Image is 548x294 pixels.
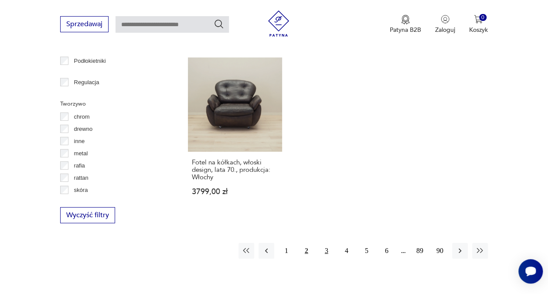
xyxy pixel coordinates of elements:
[441,15,449,24] img: Ikonka użytkownika
[479,14,487,21] div: 0
[74,78,99,87] p: Regulacja
[74,124,93,134] p: drewno
[469,26,488,34] p: Koszyk
[435,26,455,34] p: Zaloguj
[435,15,455,34] button: Zaloguj
[74,161,85,171] p: rafia
[359,243,374,259] button: 5
[469,15,488,34] button: 0Koszyk
[60,99,167,109] p: Tworzywo
[299,243,314,259] button: 2
[74,112,90,122] p: chrom
[379,243,395,259] button: 6
[265,10,292,37] img: Patyna - sklep z meblami i dekoracjami vintage
[74,198,92,207] p: tkanina
[74,185,88,195] p: skóra
[432,243,448,259] button: 90
[188,58,282,212] a: Fotel na kółkach, włoski design, lata 70., produkcja: WłochyFotel na kółkach, włoski design, lata...
[74,173,88,183] p: rattan
[339,243,354,259] button: 4
[60,22,109,28] a: Sprzedawaj
[319,243,334,259] button: 3
[279,243,294,259] button: 1
[74,56,106,66] p: Podłokietniki
[60,207,115,223] button: Wyczyść filtry
[214,19,224,29] button: Szukaj
[390,15,421,34] a: Ikona medaluPatyna B2B
[192,188,278,195] p: 3799,00 zł
[74,137,85,146] p: inne
[74,149,88,158] p: metal
[60,16,109,32] button: Sprzedawaj
[401,15,410,24] img: Ikona medalu
[412,243,428,259] button: 89
[474,15,483,24] img: Ikona koszyka
[390,15,421,34] button: Patyna B2B
[518,259,543,284] iframe: Smartsupp widget button
[192,159,278,181] h3: Fotel na kółkach, włoski design, lata 70., produkcja: Włochy
[390,26,421,34] p: Patyna B2B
